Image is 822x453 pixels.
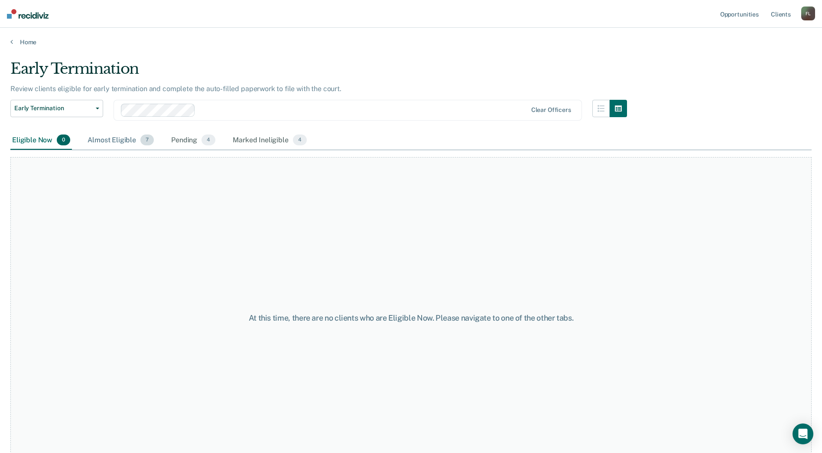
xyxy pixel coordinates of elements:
div: Pending4 [169,131,217,150]
div: Clear officers [531,106,571,114]
span: 0 [57,135,70,146]
span: 7 [140,135,154,146]
button: FL [801,7,815,20]
div: Almost Eligible7 [86,131,156,150]
div: At this time, there are no clients who are Eligible Now. Please navigate to one of the other tabs. [211,313,611,323]
div: Eligible Now0 [10,131,72,150]
div: Open Intercom Messenger [793,423,813,444]
img: Recidiviz [7,9,49,19]
p: Review clients eligible for early termination and complete the auto-filled paperwork to file with... [10,85,341,93]
a: Home [10,38,812,46]
div: F L [801,7,815,20]
span: 4 [201,135,215,146]
button: Early Termination [10,100,103,117]
div: Marked Ineligible4 [231,131,309,150]
span: 4 [293,135,307,146]
span: Early Termination [14,105,92,112]
div: Early Termination [10,60,627,85]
